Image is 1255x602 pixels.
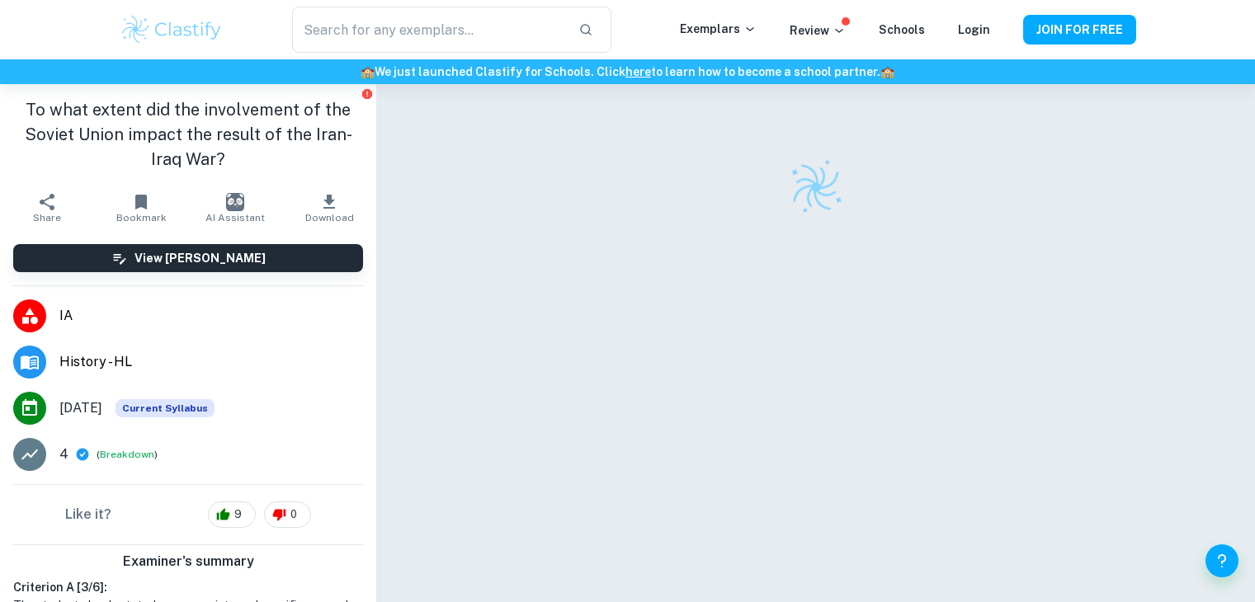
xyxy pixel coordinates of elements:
span: 0 [281,506,306,523]
a: Schools [879,23,925,36]
button: JOIN FOR FREE [1023,15,1136,45]
img: Clastify logo [120,13,224,46]
h6: Like it? [65,505,111,524]
span: Share [33,212,61,223]
span: [DATE] [59,398,102,418]
input: Search for any exemplars... [292,7,564,53]
span: Bookmark [116,212,167,223]
span: 9 [225,506,251,523]
span: Download [305,212,354,223]
span: IA [59,306,363,326]
h6: Criterion A [ 3 / 6 ]: [13,578,363,596]
span: Current Syllabus [116,399,215,417]
button: View [PERSON_NAME] [13,244,363,272]
button: Bookmark [94,185,188,231]
p: 4 [59,444,68,464]
span: 🏫 [880,65,894,78]
span: History - HL [59,352,363,372]
img: AI Assistant [226,193,244,211]
img: Clastify logo [780,151,852,223]
span: AI Assistant [205,212,265,223]
div: 0 [264,501,311,528]
span: ( ) [97,447,158,463]
button: Breakdown [100,447,154,462]
p: Exemplars [680,20,757,38]
span: 🏫 [361,65,375,78]
a: here [625,65,651,78]
button: Download [282,185,376,231]
div: 9 [208,501,256,528]
div: This exemplar is based on the current syllabus. Feel free to refer to it for inspiration/ideas wh... [116,399,215,417]
h1: To what extent did the involvement of the Soviet Union impact the result of the Iran-Iraq War? [13,97,363,172]
p: Review [790,21,846,40]
h6: View [PERSON_NAME] [134,249,266,267]
a: Login [958,23,990,36]
h6: Examiner's summary [7,552,370,571]
h6: We just launched Clastify for Schools. Click to learn how to become a school partner. [3,63,1252,81]
button: Report issue [361,87,373,100]
button: AI Assistant [188,185,282,231]
button: Help and Feedback [1205,544,1238,577]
